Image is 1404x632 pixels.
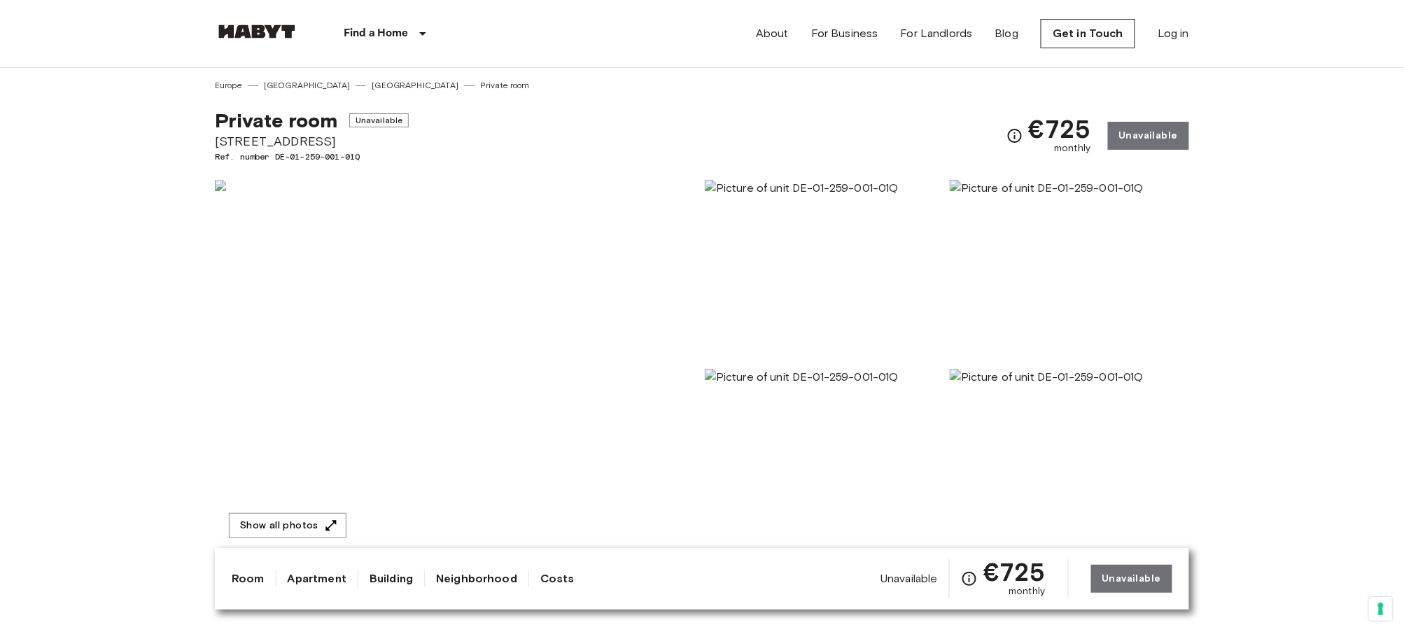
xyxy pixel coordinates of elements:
[215,108,338,132] span: Private room
[1158,25,1189,42] a: Log in
[995,25,1019,42] a: Blog
[705,180,944,363] img: Picture of unit DE-01-259-001-01Q
[950,369,1189,552] img: Picture of unit DE-01-259-001-01Q
[215,150,409,163] span: Ref. number DE-01-259-001-01Q
[1029,116,1091,141] span: €725
[370,570,413,587] a: Building
[480,79,530,92] a: Private room
[232,570,265,587] a: Room
[372,79,458,92] a: [GEOGRAPHIC_DATA]
[215,79,242,92] a: Europe
[264,79,351,92] a: [GEOGRAPHIC_DATA]
[1041,19,1135,48] a: Get in Touch
[436,570,517,587] a: Neighborhood
[880,571,938,587] span: Unavailable
[215,132,409,150] span: [STREET_ADDRESS]
[215,180,699,552] img: Marketing picture of unit DE-01-259-001-01Q
[1055,141,1091,155] span: monthly
[961,570,978,587] svg: Check cost overview for full price breakdown. Please note that discounts apply to new joiners onl...
[811,25,878,42] a: For Business
[215,24,299,38] img: Habyt
[349,113,409,127] span: Unavailable
[540,570,575,587] a: Costs
[229,513,346,539] button: Show all photos
[756,25,789,42] a: About
[1006,127,1023,144] svg: Check cost overview for full price breakdown. Please note that discounts apply to new joiners onl...
[344,25,409,42] p: Find a Home
[705,369,944,552] img: Picture of unit DE-01-259-001-01Q
[983,559,1046,584] span: €725
[950,180,1189,363] img: Picture of unit DE-01-259-001-01Q
[1009,584,1046,598] span: monthly
[288,570,346,587] a: Apartment
[901,25,973,42] a: For Landlords
[1369,597,1393,621] button: Your consent preferences for tracking technologies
